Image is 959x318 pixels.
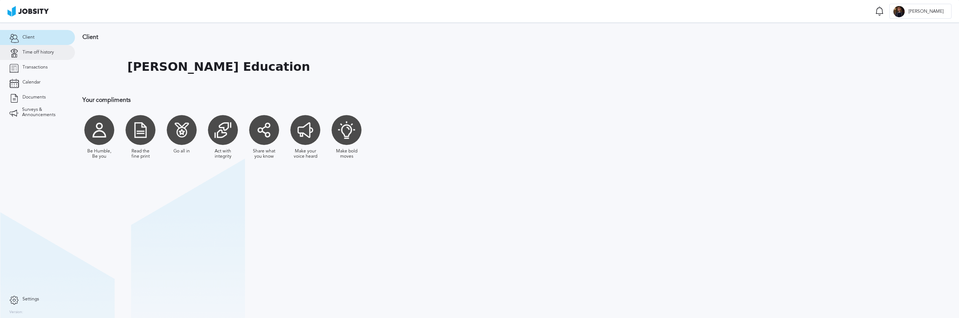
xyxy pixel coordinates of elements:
[22,297,39,302] span: Settings
[86,149,112,159] div: Be Humble, Be you
[333,149,360,159] div: Make bold moves
[893,6,905,17] div: J
[82,34,489,40] h3: Client
[82,97,489,103] h3: Your compliments
[173,149,190,154] div: Go all in
[22,107,66,118] span: Surveys & Announcements
[9,310,23,315] label: Version:
[22,65,48,70] span: Transactions
[22,95,46,100] span: Documents
[127,60,310,74] h1: [PERSON_NAME] Education
[7,6,49,16] img: ab4bad089aa723f57921c736e9817d99.png
[210,149,236,159] div: Act with integrity
[22,50,54,55] span: Time off history
[22,35,34,40] span: Client
[251,149,277,159] div: Share what you know
[127,149,154,159] div: Read the fine print
[292,149,318,159] div: Make your voice heard
[889,4,952,19] button: J[PERSON_NAME]
[905,9,947,14] span: [PERSON_NAME]
[22,80,40,85] span: Calendar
